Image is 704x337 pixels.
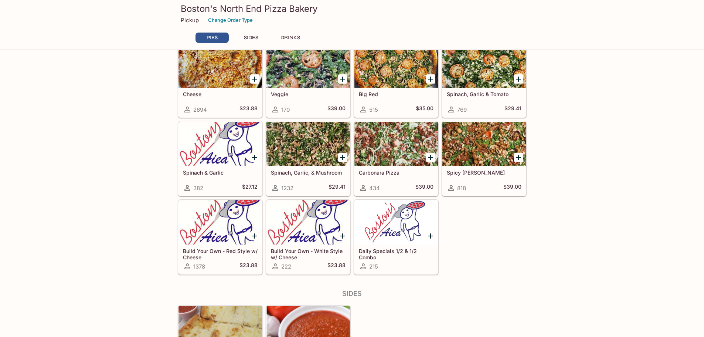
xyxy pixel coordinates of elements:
span: 222 [281,263,291,270]
h5: $39.00 [415,183,433,192]
div: Cheese [178,43,262,88]
span: 818 [457,185,466,192]
span: 1232 [281,185,293,192]
a: Spinach, Garlic, & Mushroom1232$29.41 [266,121,350,196]
button: DRINKS [274,33,307,43]
h5: Veggie [271,91,346,97]
span: 215 [369,263,378,270]
h5: $23.88 [239,105,258,114]
a: Veggie170$39.00 [266,43,350,118]
div: Big Red [354,43,438,88]
a: Build Your Own - White Style w/ Cheese222$23.88 [266,200,350,274]
h5: Cheese [183,91,258,97]
button: Add Veggie [338,74,347,84]
h5: Spicy [PERSON_NAME] [447,169,521,176]
button: Add Carbonara Pizza [426,153,435,162]
h5: Build Your Own - White Style w/ Cheese [271,248,346,260]
span: 1378 [193,263,205,270]
h5: Build Your Own - Red Style w/ Cheese [183,248,258,260]
h5: $29.41 [329,183,346,192]
button: Add Build Your Own - White Style w/ Cheese [338,231,347,240]
h5: $39.00 [327,105,346,114]
button: Add Spicy Jenny [514,153,523,162]
h4: SIDES [178,290,527,298]
h5: $27.12 [242,183,258,192]
button: PIES [195,33,229,43]
h5: Spinach & Garlic [183,169,258,176]
h5: $23.88 [327,262,346,271]
span: 769 [457,106,467,113]
p: Pickup [181,17,199,24]
div: Spicy Jenny [442,122,526,166]
h5: Spinach, Garlic & Tomato [447,91,521,97]
a: Spicy [PERSON_NAME]818$39.00 [442,121,526,196]
span: 170 [281,106,290,113]
div: Daily Specials 1/2 & 1/2 Combo [354,200,438,245]
button: Add Build Your Own - Red Style w/ Cheese [250,231,259,240]
button: Add Big Red [426,74,435,84]
button: Add Spinach & Garlic [250,153,259,162]
button: Change Order Type [205,14,256,26]
div: Veggie [266,43,350,88]
a: Spinach & Garlic382$27.12 [178,121,262,196]
div: Build Your Own - Red Style w/ Cheese [178,200,262,245]
a: Cheese2894$23.88 [178,43,262,118]
button: Add Spinach, Garlic & Tomato [514,74,523,84]
button: Add Cheese [250,74,259,84]
h5: $39.00 [503,183,521,192]
a: Daily Specials 1/2 & 1/2 Combo215 [354,200,438,274]
span: 515 [369,106,378,113]
button: Add Spinach, Garlic, & Mushroom [338,153,347,162]
a: Build Your Own - Red Style w/ Cheese1378$23.88 [178,200,262,274]
h5: Big Red [359,91,433,97]
button: Add Daily Specials 1/2 & 1/2 Combo [426,231,435,240]
h5: $35.00 [416,105,433,114]
span: 434 [369,185,380,192]
div: Spinach, Garlic, & Mushroom [266,122,350,166]
button: SIDES [235,33,268,43]
a: Carbonara Pizza434$39.00 [354,121,438,196]
h5: Daily Specials 1/2 & 1/2 Combo [359,248,433,260]
a: Spinach, Garlic & Tomato769$29.41 [442,43,526,118]
h5: $23.88 [239,262,258,271]
a: Big Red515$35.00 [354,43,438,118]
h5: $29.41 [504,105,521,114]
div: Build Your Own - White Style w/ Cheese [266,200,350,245]
span: 2894 [193,106,207,113]
div: Spinach & Garlic [178,122,262,166]
div: Carbonara Pizza [354,122,438,166]
h5: Carbonara Pizza [359,169,433,176]
span: 382 [193,185,203,192]
h3: Boston's North End Pizza Bakery [181,3,524,14]
div: Spinach, Garlic & Tomato [442,43,526,88]
h5: Spinach, Garlic, & Mushroom [271,169,346,176]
